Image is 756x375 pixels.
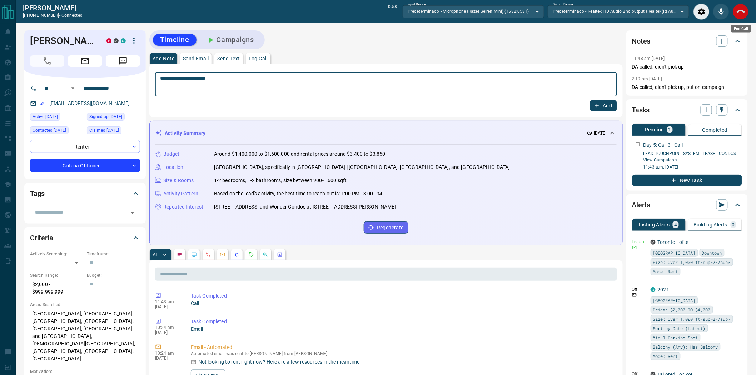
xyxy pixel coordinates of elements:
[68,55,102,67] span: Email
[49,100,130,106] a: [EMAIL_ADDRESS][DOMAIN_NAME]
[632,175,742,186] button: New Task
[632,104,650,116] h2: Tasks
[694,222,728,227] p: Building Alerts
[199,34,261,46] button: Campaigns
[651,287,656,292] div: condos.ca
[128,208,138,218] button: Open
[632,245,637,250] svg: Email
[214,177,347,184] p: 1-2 bedrooms, 1-2 bathrooms, size between 900-1,600 sqft
[653,343,718,350] span: Balcony (Any): Has Balcony
[658,239,689,245] a: Toronto Lofts
[653,297,696,304] span: [GEOGRAPHIC_DATA]
[198,358,359,366] p: Not looking to rent right now? Here are a few resources in the meantime
[693,4,710,20] div: Audio Settings
[155,351,180,356] p: 10:24 am
[69,84,77,92] button: Open
[177,252,183,257] svg: Notes
[191,351,614,356] p: Automated email was sent to [PERSON_NAME] from [PERSON_NAME]
[191,318,614,325] p: Task Completed
[388,4,397,20] p: 0:58
[155,356,180,361] p: [DATE]
[553,2,573,7] label: Output Device
[713,4,729,20] div: Mute
[632,292,637,297] svg: Email
[248,252,254,257] svg: Requests
[632,76,662,81] p: 2:19 pm [DATE]
[674,222,677,227] p: 4
[155,330,180,335] p: [DATE]
[30,251,83,257] p: Actively Searching:
[594,130,607,136] p: [DATE]
[165,130,205,137] p: Activity Summary
[163,164,183,171] p: Location
[163,150,180,158] p: Budget
[114,38,119,43] div: mrloft.ca
[163,203,203,211] p: Repeated Interest
[632,286,646,292] p: Off
[408,2,426,7] label: Input Device
[653,268,678,275] span: Mode: Rent
[214,190,382,197] p: Based on the lead's activity, the best time to reach out is: 1:00 PM - 3:00 PM
[155,325,180,330] p: 10:24 am
[106,55,140,67] span: Message
[645,127,664,132] p: Pending
[234,252,240,257] svg: Listing Alerts
[155,304,180,309] p: [DATE]
[191,344,614,351] p: Email - Automated
[30,229,140,246] div: Criteria
[23,4,83,12] a: [PERSON_NAME]
[220,252,225,257] svg: Emails
[155,127,617,140] div: Activity Summary[DATE]
[163,177,194,184] p: Size & Rooms
[214,150,386,158] p: Around $1,400,000 to $1,600,000 and rental prices around $3,400 to $3,850
[632,239,646,245] p: Instant
[249,56,268,61] p: Log Call
[653,259,731,266] span: Size: Over 1,000 ft<sup>2</sup>
[39,101,44,106] svg: Email Verified
[30,185,140,202] div: Tags
[643,151,738,162] a: LEAD TOUCHPOINT SYSTEM | LEASE | CONDOS- View Campaigns
[121,38,126,43] div: condos.ca
[214,203,396,211] p: [STREET_ADDRESS] and Wonder Condos at [STREET_ADDRESS][PERSON_NAME]
[30,272,83,279] p: Search Range:
[30,126,83,136] div: Wed Aug 13 2025
[163,190,198,197] p: Activity Pattern
[87,272,140,279] p: Budget:
[548,5,689,17] div: Predeterminado - Realtek HD Audio 2nd output (Realtek(R) Audio)
[30,159,140,172] div: Criteria Obtained
[277,252,283,257] svg: Agent Actions
[205,252,211,257] svg: Calls
[651,240,656,245] div: mrloft.ca
[632,56,665,61] p: 11:48 am [DATE]
[632,199,651,211] h2: Alerts
[632,101,742,119] div: Tasks
[191,252,197,257] svg: Lead Browsing Activity
[30,140,140,153] div: Renter
[183,56,209,61] p: Send Email
[590,100,617,111] button: Add
[87,251,140,257] p: Timeframe:
[702,127,728,132] p: Completed
[653,306,711,313] span: Price: $2,000 TO $4,000
[89,127,119,134] span: Claimed [DATE]
[89,113,122,120] span: Signed up [DATE]
[702,249,722,256] span: Downtown
[733,4,749,20] div: End Call
[403,5,544,17] div: Predeterminado - Microphone (Razer Seiren Mini) (1532:0531)
[214,164,510,171] p: [GEOGRAPHIC_DATA], specifically in [GEOGRAPHIC_DATA] | [GEOGRAPHIC_DATA], [GEOGRAPHIC_DATA], and ...
[217,56,240,61] p: Send Text
[30,113,83,123] div: Mon Aug 11 2025
[632,196,742,214] div: Alerts
[30,368,140,375] p: Motivation:
[643,141,683,149] p: Day 5: Call 3 - Call
[30,301,140,308] p: Areas Searched:
[30,308,140,365] p: [GEOGRAPHIC_DATA], [GEOGRAPHIC_DATA], [GEOGRAPHIC_DATA], [GEOGRAPHIC_DATA], [GEOGRAPHIC_DATA], [G...
[643,164,742,170] p: 11:43 a.m. [DATE]
[653,352,678,360] span: Mode: Rent
[653,249,696,256] span: [GEOGRAPHIC_DATA]
[106,38,111,43] div: property.ca
[639,222,670,227] p: Listing Alerts
[632,35,651,47] h2: Notes
[191,292,614,300] p: Task Completed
